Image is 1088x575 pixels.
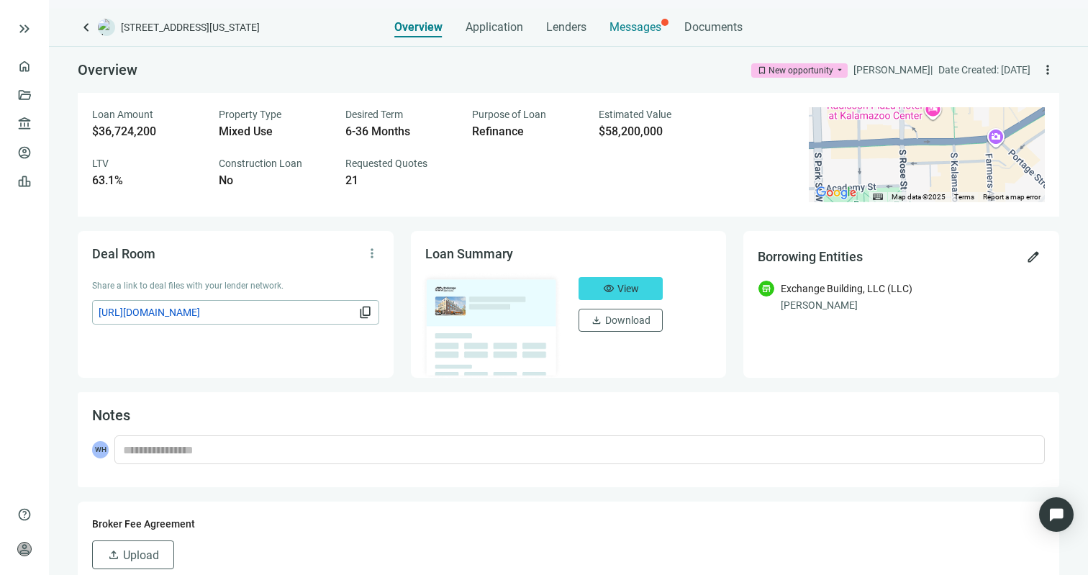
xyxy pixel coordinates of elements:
button: more_vert [361,242,384,265]
span: visibility [603,283,615,294]
span: more_vert [1041,63,1055,77]
span: Loan Amount [92,109,153,120]
span: WH [92,441,109,458]
a: keyboard_arrow_left [78,19,95,36]
span: Lenders [546,20,586,35]
span: Overview [394,20,443,35]
span: [STREET_ADDRESS][US_STATE] [121,20,260,35]
div: Exchange Building, LLC (LLC) [781,281,912,296]
span: more_vert [365,246,379,261]
div: No [219,173,328,188]
img: deal-logo [98,19,115,36]
a: Open this area in Google Maps (opens a new window) [812,184,860,202]
span: Messages [609,20,661,34]
span: Borrowing Entities [758,249,863,264]
span: edit [1026,250,1041,264]
span: upload [107,548,120,561]
button: keyboard_double_arrow_right [16,20,33,37]
span: bookmark [757,65,767,76]
span: person [17,542,32,556]
button: more_vert [1036,58,1059,81]
div: $58,200,000 [599,124,708,139]
img: dealOverviewImg [421,273,562,379]
span: LTV [92,158,109,169]
span: Application [466,20,523,35]
span: Upload [123,548,159,562]
span: Broker Fee Agreement [92,518,195,530]
span: download [591,314,602,326]
span: help [17,507,32,522]
span: Notes [92,407,130,424]
span: Construction Loan [219,158,302,169]
span: Property Type [219,109,281,120]
span: Share a link to deal files with your lender network. [92,281,284,291]
button: edit [1022,245,1045,268]
span: [URL][DOMAIN_NAME] [99,304,355,320]
span: Loan Summary [425,246,513,261]
span: View [617,283,639,294]
div: Mixed Use [219,124,328,139]
div: [PERSON_NAME] [781,297,1045,313]
img: Google [812,184,860,202]
button: downloadDownload [579,309,663,332]
div: 21 [345,173,455,188]
div: [PERSON_NAME] | [853,62,933,78]
span: Deal Room [92,246,155,261]
span: Estimated Value [599,109,671,120]
div: $36,724,200 [92,124,201,139]
div: Date Created: [DATE] [938,62,1030,78]
span: account_balance [17,117,27,131]
div: Open Intercom Messenger [1039,497,1074,532]
a: Report a map error [983,193,1041,201]
span: Purpose of Loan [472,109,546,120]
span: Desired Term [345,109,403,120]
span: Map data ©2025 [892,193,946,201]
span: Overview [78,61,137,78]
div: New opportunity [769,63,833,78]
span: Download [605,314,650,326]
span: Requested Quotes [345,158,427,169]
button: uploadUpload [92,540,174,569]
button: visibilityView [579,277,663,300]
span: Documents [684,20,743,35]
div: Refinance [472,124,581,139]
button: Keyboard shortcuts [873,192,883,202]
span: content_copy [358,305,373,320]
div: 6-36 Months [345,124,455,139]
a: Terms (opens in new tab) [954,193,974,201]
div: 63.1% [92,173,201,188]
